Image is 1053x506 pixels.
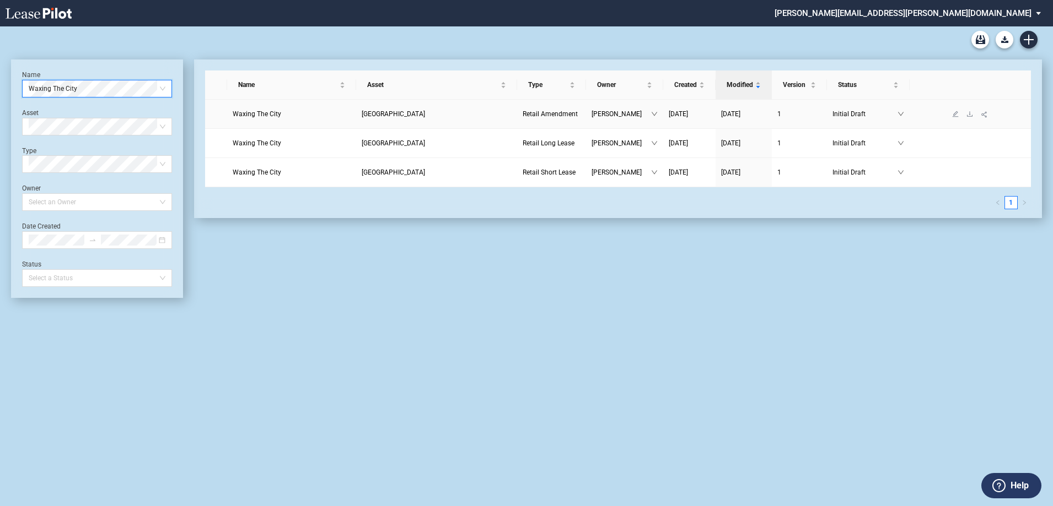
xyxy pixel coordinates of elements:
[898,169,904,176] span: down
[669,138,710,149] a: [DATE]
[727,79,753,90] span: Modified
[1005,197,1017,209] a: 1
[362,138,512,149] a: [GEOGRAPHIC_DATA]
[948,110,963,118] a: edit
[362,139,425,147] span: Ocean View Plaza
[777,167,821,178] a: 1
[651,111,658,117] span: down
[592,138,651,149] span: [PERSON_NAME]
[832,138,898,149] span: Initial Draft
[777,138,821,149] a: 1
[22,71,40,79] label: Name
[995,200,1001,205] span: left
[597,79,644,90] span: Owner
[777,168,781,176] span: 1
[777,139,781,147] span: 1
[898,140,904,146] span: down
[827,70,910,100] th: Status
[669,168,688,176] span: [DATE]
[721,108,766,119] a: [DATE]
[777,110,781,118] span: 1
[523,168,576,176] span: Retail Short Lease
[651,140,658,146] span: down
[716,70,772,100] th: Modified
[838,79,891,90] span: Status
[592,167,651,178] span: [PERSON_NAME]
[362,108,512,119] a: [GEOGRAPHIC_DATA]
[367,79,498,90] span: Asset
[586,70,663,100] th: Owner
[721,110,740,118] span: [DATE]
[523,139,574,147] span: Retail Long Lease
[22,184,41,192] label: Owner
[669,139,688,147] span: [DATE]
[981,473,1041,498] button: Help
[721,168,740,176] span: [DATE]
[971,31,989,48] a: Archive
[22,260,41,268] label: Status
[772,70,827,100] th: Version
[981,111,988,118] span: share-alt
[1022,200,1027,205] span: right
[22,222,61,230] label: Date Created
[362,168,425,176] span: Venice Village
[991,196,1004,209] button: left
[721,167,766,178] a: [DATE]
[832,108,898,119] span: Initial Draft
[832,167,898,178] span: Initial Draft
[663,70,716,100] th: Created
[721,138,766,149] a: [DATE]
[517,70,586,100] th: Type
[233,167,351,178] a: Waxing The City
[523,138,581,149] a: Retail Long Lease
[89,236,96,244] span: to
[528,79,567,90] span: Type
[721,139,740,147] span: [DATE]
[992,31,1017,48] md-menu: Download Blank Form List
[669,167,710,178] a: [DATE]
[22,109,39,117] label: Asset
[1018,196,1031,209] button: right
[1020,31,1038,48] a: Create new document
[991,196,1004,209] li: Previous Page
[996,31,1013,48] button: Download Blank Form
[233,110,281,118] span: Waxing The City
[777,108,821,119] a: 1
[966,111,973,117] span: download
[1018,196,1031,209] li: Next Page
[22,147,36,155] label: Type
[233,168,281,176] span: Waxing The City
[238,79,337,90] span: Name
[592,108,651,119] span: [PERSON_NAME]
[1004,196,1018,209] li: 1
[29,80,165,97] span: Waxing The City
[233,138,351,149] a: Waxing The City
[89,236,96,244] span: swap-right
[523,108,581,119] a: Retail Amendment
[669,108,710,119] a: [DATE]
[523,110,578,118] span: Retail Amendment
[669,110,688,118] span: [DATE]
[233,139,281,147] span: Waxing The City
[362,167,512,178] a: [GEOGRAPHIC_DATA]
[651,169,658,176] span: down
[233,108,351,119] a: Waxing The City
[898,111,904,117] span: down
[227,70,356,100] th: Name
[362,110,425,118] span: Venice Village
[952,111,959,117] span: edit
[674,79,697,90] span: Created
[523,167,581,178] a: Retail Short Lease
[1011,478,1029,493] label: Help
[356,70,517,100] th: Asset
[783,79,808,90] span: Version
